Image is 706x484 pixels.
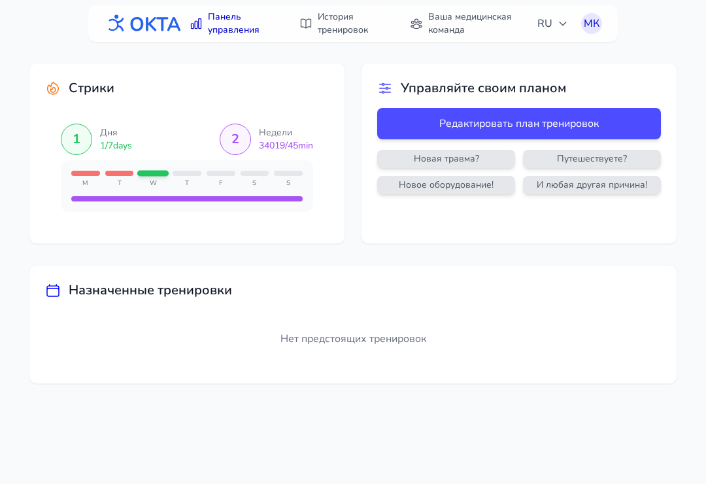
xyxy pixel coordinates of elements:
button: RU [529,10,576,37]
span: Путешествуете? [526,152,658,165]
div: W [139,179,167,188]
img: OKTA logo [104,9,182,37]
h2: Стрики [69,79,114,97]
p: Нет предстоящих тренировок [45,331,661,347]
div: Недели [259,126,313,139]
span: Новое оборудование! [380,179,513,192]
div: T [173,179,201,188]
a: Панель управления [182,5,281,42]
div: M [71,179,100,188]
button: МК [581,13,602,34]
a: История тренировок [292,5,392,42]
div: 2 [231,130,239,148]
div: 1 [73,130,80,148]
h2: Назначенные тренировки [69,281,232,300]
div: 1 / 7 days [100,139,132,152]
div: S [274,179,303,188]
div: F [207,179,235,188]
span: Новая травма? [380,152,513,165]
h2: Управляйте своим планом [401,79,566,97]
div: 34019 / 45 min [259,139,313,152]
div: T [105,179,134,188]
span: И любая другая причина! [526,179,658,192]
span: RU [537,16,568,31]
a: Ваша медицинская команда [402,5,529,42]
button: Редактировать план тренировок [377,108,661,139]
div: Дня [100,126,132,139]
div: S [241,179,269,188]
